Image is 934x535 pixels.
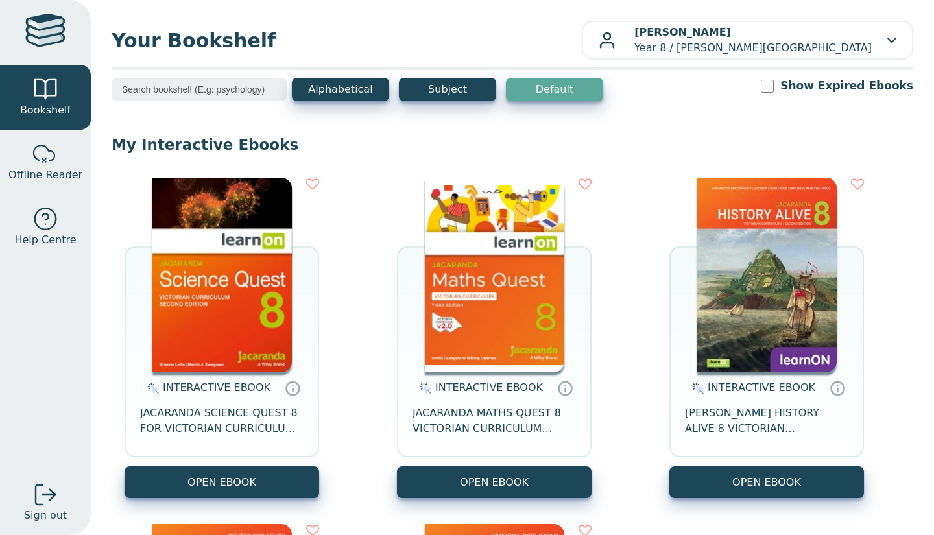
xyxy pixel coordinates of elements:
button: OPEN EBOOK [397,466,592,498]
span: JACARANDA MATHS QUEST 8 VICTORIAN CURRICULUM LEARNON EBOOK 3E [413,405,576,436]
button: Subject [399,78,496,101]
button: OPEN EBOOK [125,466,319,498]
span: Bookshelf [20,102,71,118]
p: My Interactive Ebooks [112,135,913,154]
a: Interactive eBooks are accessed online via the publisher’s portal. They contain interactive resou... [830,380,845,396]
a: Interactive eBooks are accessed online via the publisher’s portal. They contain interactive resou... [285,380,300,396]
img: interactive.svg [688,381,704,396]
span: INTERACTIVE EBOOK [435,381,543,394]
b: [PERSON_NAME] [634,26,731,38]
input: Search bookshelf (E.g: psychology) [112,78,287,101]
button: Alphabetical [292,78,389,101]
span: INTERACTIVE EBOOK [163,381,270,394]
button: OPEN EBOOK [669,466,864,498]
img: a03a72db-7f91-e911-a97e-0272d098c78b.jpg [697,178,837,372]
img: interactive.svg [416,381,432,396]
img: c004558a-e884-43ec-b87a-da9408141e80.jpg [425,178,564,372]
span: Your Bookshelf [112,26,582,55]
span: Help Centre [14,232,76,248]
span: [PERSON_NAME] HISTORY ALIVE 8 VICTORIAN CURRICULUM LEARNON EBOOK 2E [685,405,848,436]
img: interactive.svg [143,381,160,396]
span: Sign out [24,508,67,523]
span: INTERACTIVE EBOOK [708,381,815,394]
a: Interactive eBooks are accessed online via the publisher’s portal. They contain interactive resou... [557,380,573,396]
span: JACARANDA SCIENCE QUEST 8 FOR VICTORIAN CURRICULUM LEARNON 2E EBOOK [140,405,304,436]
span: Offline Reader [8,167,82,183]
p: Year 8 / [PERSON_NAME][GEOGRAPHIC_DATA] [634,25,872,56]
button: [PERSON_NAME]Year 8 / [PERSON_NAME][GEOGRAPHIC_DATA] [582,21,913,60]
label: Show Expired Ebooks [780,78,913,94]
img: fffb2005-5288-ea11-a992-0272d098c78b.png [152,178,292,372]
button: Default [506,78,603,101]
